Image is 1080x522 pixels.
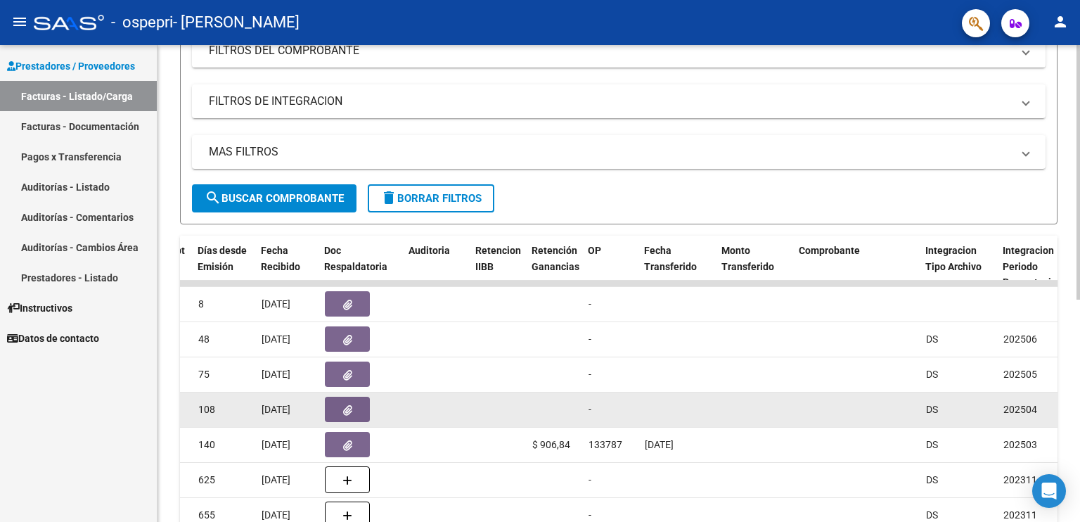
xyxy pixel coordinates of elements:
span: DS [926,439,938,450]
mat-expansion-panel-header: FILTROS DE INTEGRACION [192,84,1046,118]
span: [DATE] [262,369,290,380]
span: 202506 [1003,333,1037,345]
span: Comprobante [799,245,860,256]
span: Buscar Comprobante [205,192,344,205]
span: $ 906,84 [532,439,570,450]
span: [DATE] [645,439,674,450]
span: [DATE] [262,333,290,345]
datatable-header-cell: Días desde Emisión [192,236,255,298]
button: Borrar Filtros [368,184,494,212]
span: - [589,404,591,415]
span: DS [926,369,938,380]
mat-icon: search [205,189,221,206]
span: [DATE] [262,474,290,485]
button: Buscar Comprobante [192,184,356,212]
span: [DATE] [262,298,290,310]
span: - [589,474,591,485]
span: 655 [198,509,215,521]
span: Fecha Cpbt [134,245,185,256]
mat-icon: delete [380,189,397,206]
span: Doc Respaldatoria [324,245,387,272]
div: Open Intercom Messenger [1032,474,1066,508]
datatable-header-cell: Comprobante [793,236,920,298]
datatable-header-cell: Fecha Transferido [638,236,716,298]
span: - [589,369,591,380]
span: [DATE] [262,404,290,415]
span: 108 [198,404,215,415]
datatable-header-cell: Doc Respaldatoria [319,236,403,298]
span: Datos de contacto [7,331,99,346]
datatable-header-cell: Retención Ganancias [526,236,582,298]
datatable-header-cell: OP [582,236,638,298]
span: OP [588,245,601,256]
span: - [PERSON_NAME] [173,7,300,38]
span: DS [926,509,938,521]
span: Días desde Emisión [198,245,247,272]
datatable-header-cell: Auditoria [403,236,470,298]
span: 202505 [1003,369,1037,380]
span: - [589,509,591,521]
datatable-header-cell: Integracion Periodo Presentacion [997,236,1074,298]
datatable-header-cell: Integracion Tipo Archivo [920,236,997,298]
span: - [589,298,591,310]
span: [DATE] [262,439,290,450]
span: 625 [198,474,215,485]
span: Retención Ganancias [532,245,579,272]
span: 133787 [589,439,622,450]
span: Fecha Transferido [644,245,697,272]
span: DS [926,474,938,485]
mat-panel-title: FILTROS DEL COMPROBANTE [209,43,1012,58]
span: - ospepri [111,7,173,38]
span: Fecha Recibido [261,245,300,272]
span: Borrar Filtros [380,192,482,205]
span: Monto Transferido [721,245,774,272]
span: 202311 [1003,474,1037,485]
span: Retencion IIBB [475,245,521,272]
span: Auditoria [409,245,450,256]
mat-expansion-panel-header: FILTROS DEL COMPROBANTE [192,34,1046,68]
span: DS [926,333,938,345]
mat-panel-title: FILTROS DE INTEGRACION [209,94,1012,109]
span: - [589,333,591,345]
span: [DATE] [262,509,290,521]
span: 8 [198,298,204,310]
span: Integracion Periodo Presentacion [1003,245,1062,288]
mat-icon: person [1052,13,1069,30]
span: DS [926,404,938,415]
mat-panel-title: MAS FILTROS [209,144,1012,160]
datatable-header-cell: Retencion IIBB [470,236,526,298]
span: 140 [198,439,215,450]
mat-icon: menu [11,13,28,30]
mat-expansion-panel-header: MAS FILTROS [192,135,1046,169]
span: 202503 [1003,439,1037,450]
span: 75 [198,369,210,380]
span: 202504 [1003,404,1037,415]
span: 202311 [1003,509,1037,521]
span: 48 [198,333,210,345]
datatable-header-cell: Monto Transferido [716,236,793,298]
span: Prestadores / Proveedores [7,58,135,74]
span: Instructivos [7,300,72,316]
span: Integracion Tipo Archivo [925,245,982,272]
datatable-header-cell: Fecha Recibido [255,236,319,298]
